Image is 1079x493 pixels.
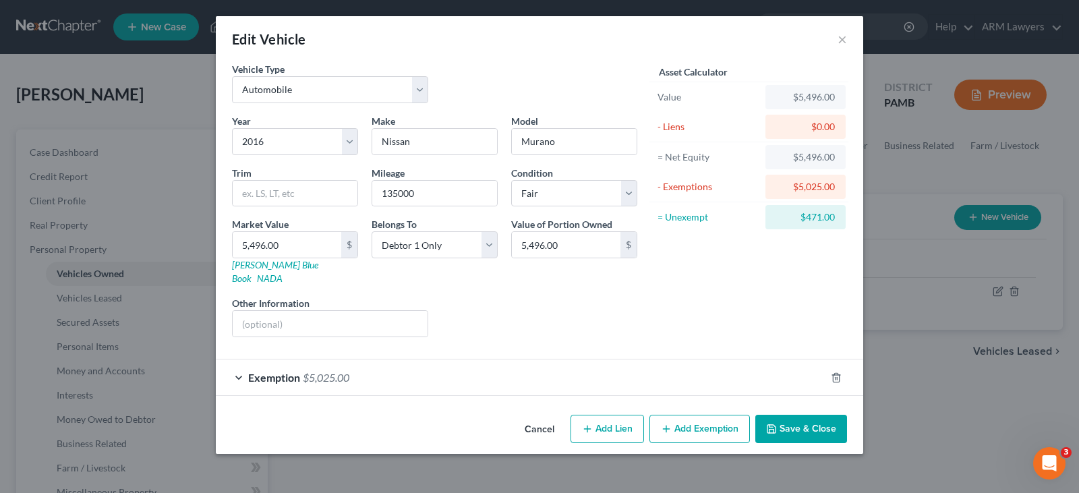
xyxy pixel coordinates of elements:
label: Mileage [372,166,405,180]
label: Value of Portion Owned [511,217,612,231]
span: Exemption [248,371,300,384]
div: Edit Vehicle [232,30,306,49]
input: ex. LS, LT, etc [233,181,357,206]
div: $5,496.00 [776,150,835,164]
input: -- [372,181,497,206]
label: Model [511,114,538,128]
label: Condition [511,166,553,180]
iframe: Intercom live chat [1033,447,1066,480]
label: Market Value [232,217,289,231]
input: ex. Nissan [372,129,497,154]
button: Add Exemption [649,415,750,443]
div: = Net Equity [658,150,759,164]
a: [PERSON_NAME] Blue Book [232,259,318,284]
button: × [838,31,847,47]
div: Value [658,90,759,104]
span: $5,025.00 [303,371,349,384]
div: $ [620,232,637,258]
div: $5,496.00 [776,90,835,104]
div: $ [341,232,357,258]
div: = Unexempt [658,210,759,224]
div: - Exemptions [658,180,759,194]
div: $0.00 [776,120,835,134]
label: Vehicle Type [232,62,285,76]
label: Other Information [232,296,310,310]
span: Make [372,115,395,127]
input: 0.00 [512,232,620,258]
label: Year [232,114,251,128]
div: $471.00 [776,210,835,224]
span: Belongs To [372,219,417,230]
input: (optional) [233,311,428,337]
button: Add Lien [571,415,644,443]
div: - Liens [658,120,759,134]
a: NADA [257,272,283,284]
input: 0.00 [233,232,341,258]
label: Asset Calculator [659,65,728,79]
button: Save & Close [755,415,847,443]
label: Trim [232,166,252,180]
span: 3 [1061,447,1072,458]
input: ex. Altima [512,129,637,154]
div: $5,025.00 [776,180,835,194]
button: Cancel [514,416,565,443]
